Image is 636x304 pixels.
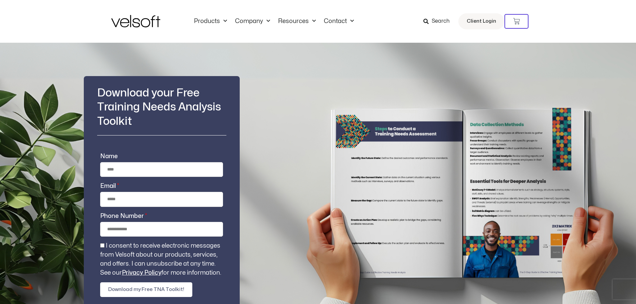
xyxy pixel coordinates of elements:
a: ContactMenu Toggle [320,18,358,25]
label: I consent to receive electronic messages from Velsoft about our products, services, and offers. I... [100,243,221,276]
a: ResourcesMenu Toggle [274,18,320,25]
nav: Menu [190,18,358,25]
label: Name [100,152,118,162]
h2: Download your Free Training Needs Analysis Toolkit [97,86,227,129]
label: Email [100,182,119,192]
a: ProductsMenu Toggle [190,18,231,25]
span: Download my Free TNA Toolkit! [108,286,184,294]
a: Search [423,16,454,27]
img: Velsoft Training Materials [111,15,160,27]
button: Download my Free TNA Toolkit! [100,282,192,297]
a: Client Login [458,13,504,29]
span: Search [432,17,450,26]
label: Phone Number [100,212,147,222]
a: CompanyMenu Toggle [231,18,274,25]
a: Privacy Policy [122,270,161,276]
span: Client Login [467,17,496,26]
